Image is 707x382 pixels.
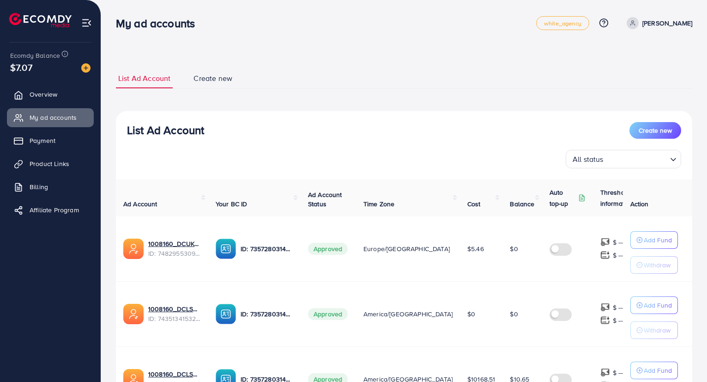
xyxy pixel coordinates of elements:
span: Ad Account [123,199,157,209]
span: $0 [510,309,518,319]
button: Create new [629,122,681,139]
span: Your BC ID [216,199,248,209]
p: $ --- [613,237,624,248]
a: 1008160_DCUK_1742261318438 [148,239,201,248]
a: Billing [7,178,94,196]
a: 1008160_DCLS_1713000734080 [148,370,201,379]
span: $0 [467,309,475,319]
a: [PERSON_NAME] [623,17,692,29]
p: $ --- [613,250,624,261]
span: My ad accounts [30,113,77,122]
span: List Ad Account [118,73,170,84]
span: Affiliate Program [30,205,79,215]
p: $ --- [613,315,624,326]
img: ic-ba-acc.ded83a64.svg [216,304,236,324]
a: Overview [7,85,94,104]
span: Approved [308,243,348,255]
span: Cost [467,199,481,209]
div: Search for option [566,150,681,168]
img: ic-ads-acc.e4c84228.svg [123,239,144,259]
p: ID: 7357280314609139728 [241,308,293,320]
img: top-up amount [600,250,610,260]
span: $7.07 [10,61,32,74]
span: $5.46 [467,244,484,253]
button: Add Fund [630,362,678,379]
span: Product Links [30,159,69,168]
img: top-up amount [600,302,610,312]
p: $ --- [613,367,624,378]
span: Europe/[GEOGRAPHIC_DATA] [363,244,450,253]
span: Create new [193,73,232,84]
a: Payment [7,131,94,150]
img: top-up amount [600,315,610,325]
p: Withdraw [644,259,671,271]
p: ID: 7357280314609139728 [241,243,293,254]
div: <span class='underline'>1008160_DCLS_02_1731127077568</span></br>7435134153261449217 [148,304,201,323]
p: Add Fund [644,300,672,311]
img: image [81,63,91,73]
p: $ --- [613,302,624,313]
img: logo [9,13,72,27]
span: Action [630,199,649,209]
span: Ecomdy Balance [10,51,60,60]
h3: My ad accounts [116,17,202,30]
span: white_agency [544,20,581,26]
p: Add Fund [644,234,672,246]
span: All status [571,153,605,166]
span: ID: 7482955309242433553 [148,249,201,258]
input: Search for option [606,151,666,166]
span: Balance [510,199,534,209]
span: Create new [639,126,672,135]
img: ic-ba-acc.ded83a64.svg [216,239,236,259]
span: Overview [30,90,57,99]
div: <span class='underline'>1008160_DCUK_1742261318438</span></br>7482955309242433553 [148,239,201,258]
span: $0 [510,244,518,253]
span: Time Zone [363,199,394,209]
p: Auto top-up [550,187,576,209]
img: menu [81,18,92,28]
a: 1008160_DCLS_02_1731127077568 [148,304,201,314]
h3: List Ad Account [127,123,204,137]
a: white_agency [536,16,589,30]
img: ic-ads-acc.e4c84228.svg [123,304,144,324]
button: Withdraw [630,321,678,339]
img: top-up amount [600,237,610,247]
p: [PERSON_NAME] [642,18,692,29]
span: Approved [308,308,348,320]
span: America/[GEOGRAPHIC_DATA] [363,309,453,319]
a: Affiliate Program [7,201,94,219]
button: Add Fund [630,231,678,249]
span: Ad Account Status [308,190,342,209]
span: ID: 7435134153261449217 [148,314,201,323]
button: Add Fund [630,296,678,314]
p: Threshold information [600,187,646,209]
p: Withdraw [644,325,671,336]
span: Billing [30,182,48,191]
a: Product Links [7,154,94,173]
img: top-up amount [600,368,610,377]
p: Add Fund [644,365,672,376]
span: Payment [30,136,55,145]
a: My ad accounts [7,108,94,127]
button: Withdraw [630,256,678,274]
